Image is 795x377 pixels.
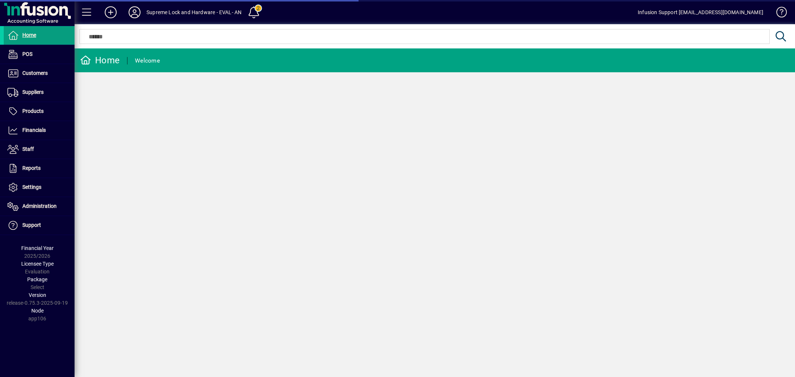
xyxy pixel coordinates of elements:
a: Customers [4,64,75,83]
button: Add [99,6,123,19]
span: Reports [22,165,41,171]
a: Settings [4,178,75,197]
span: Products [22,108,44,114]
span: Suppliers [22,89,44,95]
span: Version [29,292,46,298]
span: Financial Year [21,245,54,251]
span: Licensee Type [21,261,54,267]
a: Reports [4,159,75,178]
div: Home [80,54,120,66]
span: Staff [22,146,34,152]
span: POS [22,51,32,57]
button: Profile [123,6,146,19]
a: Staff [4,140,75,159]
div: Welcome [135,55,160,67]
div: Infusion Support [EMAIL_ADDRESS][DOMAIN_NAME] [638,6,763,18]
a: POS [4,45,75,64]
span: Customers [22,70,48,76]
a: Suppliers [4,83,75,102]
span: Package [27,276,47,282]
a: Knowledge Base [771,1,786,26]
span: Settings [22,184,41,190]
a: Products [4,102,75,121]
a: Financials [4,121,75,140]
div: Supreme Lock and Hardware - EVAL- AN [146,6,242,18]
span: Financials [22,127,46,133]
a: Administration [4,197,75,216]
a: Support [4,216,75,235]
span: Node [31,308,44,314]
span: Support [22,222,41,228]
span: Home [22,32,36,38]
span: Administration [22,203,57,209]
